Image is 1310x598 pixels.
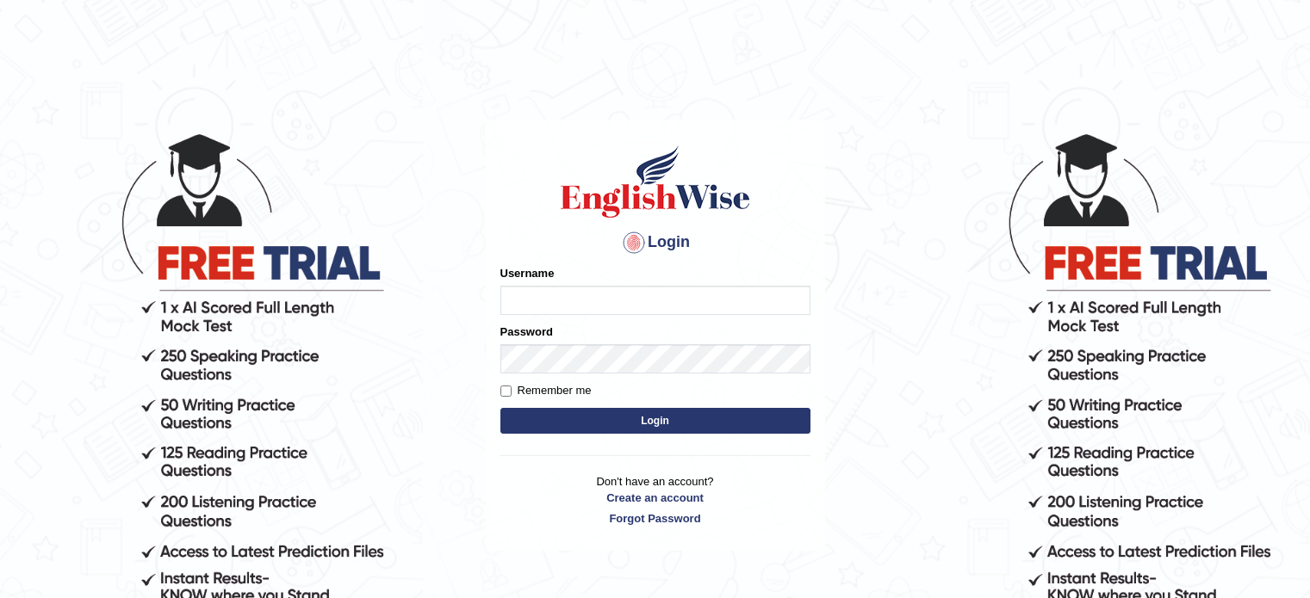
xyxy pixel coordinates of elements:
label: Username [500,265,555,281]
button: Login [500,408,810,434]
img: Logo of English Wise sign in for intelligent practice with AI [557,143,754,220]
label: Remember me [500,382,592,399]
input: Remember me [500,385,512,397]
a: Forgot Password [500,510,810,527]
label: Password [500,324,553,340]
a: Create an account [500,490,810,506]
p: Don't have an account? [500,473,810,527]
h4: Login [500,229,810,256]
